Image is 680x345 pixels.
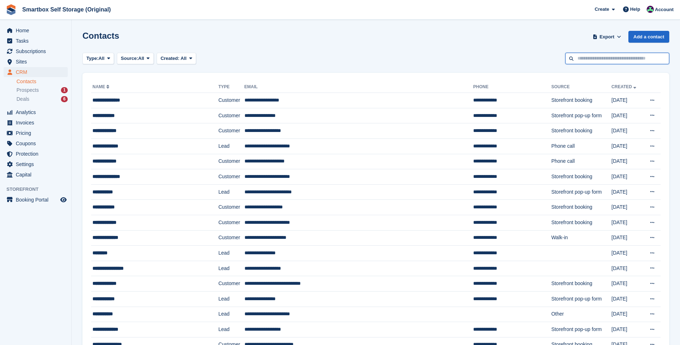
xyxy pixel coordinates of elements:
[4,57,68,67] a: menu
[4,138,68,148] a: menu
[4,25,68,36] a: menu
[612,246,643,261] td: [DATE]
[82,53,114,65] button: Type: All
[121,55,138,62] span: Source:
[551,154,612,169] td: Phone call
[551,230,612,246] td: Walk-in
[218,138,244,154] td: Lead
[612,138,643,154] td: [DATE]
[16,87,39,94] span: Prospects
[82,31,119,41] h1: Contacts
[181,56,187,61] span: All
[630,6,640,13] span: Help
[551,200,612,215] td: Storefront booking
[612,215,643,230] td: [DATE]
[16,95,68,103] a: Deals 6
[138,55,144,62] span: All
[218,184,244,200] td: Lead
[612,291,643,307] td: [DATE]
[218,307,244,322] td: Lead
[161,56,180,61] span: Created:
[551,93,612,108] td: Storefront booking
[16,128,59,138] span: Pricing
[16,118,59,128] span: Invoices
[218,261,244,276] td: Lead
[612,307,643,322] td: [DATE]
[218,169,244,185] td: Customer
[218,322,244,337] td: Lead
[4,195,68,205] a: menu
[218,81,244,93] th: Type
[16,25,59,36] span: Home
[16,159,59,169] span: Settings
[612,154,643,169] td: [DATE]
[4,149,68,159] a: menu
[612,123,643,139] td: [DATE]
[86,55,99,62] span: Type:
[612,84,638,89] a: Created
[16,67,59,77] span: CRM
[612,200,643,215] td: [DATE]
[551,276,612,292] td: Storefront booking
[61,87,68,93] div: 1
[218,291,244,307] td: Lead
[16,46,59,56] span: Subscriptions
[551,184,612,200] td: Storefront pop-up form
[218,154,244,169] td: Customer
[4,67,68,77] a: menu
[4,128,68,138] a: menu
[218,200,244,215] td: Customer
[16,170,59,180] span: Capital
[655,6,674,13] span: Account
[612,184,643,200] td: [DATE]
[16,138,59,148] span: Coupons
[16,96,29,103] span: Deals
[218,215,244,230] td: Customer
[551,81,612,93] th: Source
[591,31,623,43] button: Export
[16,86,68,94] a: Prospects 1
[218,93,244,108] td: Customer
[551,291,612,307] td: Storefront pop-up form
[4,170,68,180] a: menu
[4,159,68,169] a: menu
[612,108,643,123] td: [DATE]
[157,53,196,65] button: Created: All
[612,261,643,276] td: [DATE]
[218,230,244,246] td: Customer
[551,322,612,337] td: Storefront pop-up form
[612,322,643,337] td: [DATE]
[16,57,59,67] span: Sites
[4,107,68,117] a: menu
[218,246,244,261] td: Lead
[551,123,612,139] td: Storefront booking
[218,123,244,139] td: Customer
[612,93,643,108] td: [DATE]
[600,33,614,41] span: Export
[92,84,111,89] a: Name
[4,46,68,56] a: menu
[551,108,612,123] td: Storefront pop-up form
[612,169,643,185] td: [DATE]
[16,195,59,205] span: Booking Portal
[16,78,68,85] a: Contacts
[551,215,612,230] td: Storefront booking
[4,118,68,128] a: menu
[551,169,612,185] td: Storefront booking
[628,31,669,43] a: Add a contact
[218,108,244,123] td: Customer
[4,36,68,46] a: menu
[16,107,59,117] span: Analytics
[16,149,59,159] span: Protection
[99,55,105,62] span: All
[6,4,16,15] img: stora-icon-8386f47178a22dfd0bd8f6a31ec36ba5ce8667c1dd55bd0f319d3a0aa187defe.svg
[647,6,654,13] img: Alex Selenitsas
[19,4,114,15] a: Smartbox Self Storage (Original)
[6,186,71,193] span: Storefront
[612,276,643,292] td: [DATE]
[551,307,612,322] td: Other
[16,36,59,46] span: Tasks
[473,81,551,93] th: Phone
[61,96,68,102] div: 6
[218,276,244,292] td: Customer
